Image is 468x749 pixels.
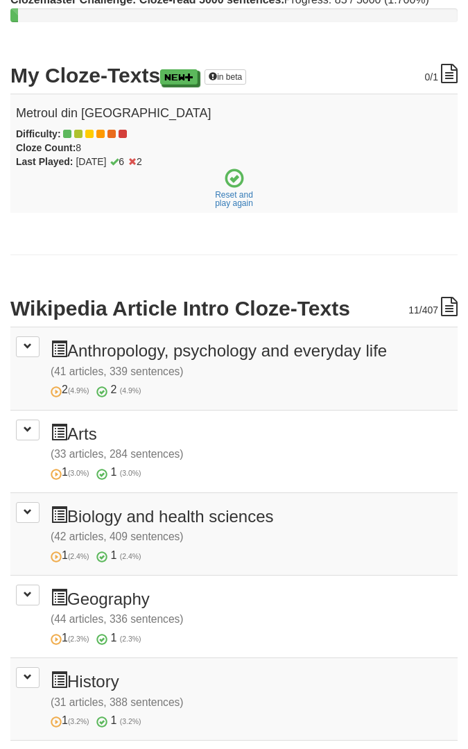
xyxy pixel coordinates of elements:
[128,156,142,167] span: 2
[51,671,452,728] h3: History
[120,470,141,477] small: (3.0%)
[110,714,116,726] span: 1
[51,448,184,460] small: (33 articles, 284 sentences)
[120,387,141,395] small: (4.9%)
[10,297,458,320] h2: Wikipedia Article Intro Cloze-Texts
[16,156,73,167] strong: Last Played:
[51,365,184,377] small: (41 articles, 339 sentences)
[408,297,458,317] div: /407
[76,155,141,169] span: [DATE]
[205,69,246,85] a: in beta
[51,588,452,645] h3: Geography
[51,506,452,562] h3: Biology and health sciences
[51,423,452,480] h3: Arts
[51,632,92,644] span: 1
[16,191,452,207] a: Reset andplay again
[68,718,89,725] small: (3.2%)
[51,549,92,561] span: 1
[68,635,89,643] small: (2.3%)
[425,71,431,83] span: 0
[51,613,184,625] small: (44 articles, 336 sentences)
[16,142,76,153] strong: Cloze Count:
[51,696,184,708] small: (31 articles, 388 sentences)
[120,718,141,725] small: (3.2%)
[110,549,116,561] span: 1
[425,64,458,84] div: /1
[110,156,124,167] span: 6
[68,387,89,395] small: (4.9%)
[120,553,141,560] small: (2.4%)
[16,128,61,139] strong: Difficulty:
[51,384,92,395] span: 2
[68,470,89,477] small: (3.0%)
[51,531,184,542] small: (42 articles, 409 sentences)
[160,69,198,85] a: New
[16,107,452,121] h4: Metroul din [GEOGRAPHIC_DATA]
[120,635,141,643] small: (2.3%)
[110,466,116,478] span: 1
[51,466,92,478] span: 1
[51,714,92,726] span: 1
[10,64,458,87] h2: My Cloze-Texts
[6,141,462,155] div: 8
[408,304,419,316] span: 11
[110,632,116,644] span: 1
[110,384,116,395] span: 2
[51,340,452,397] h3: Anthropology, psychology and everyday life
[68,553,89,560] small: (2.4%)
